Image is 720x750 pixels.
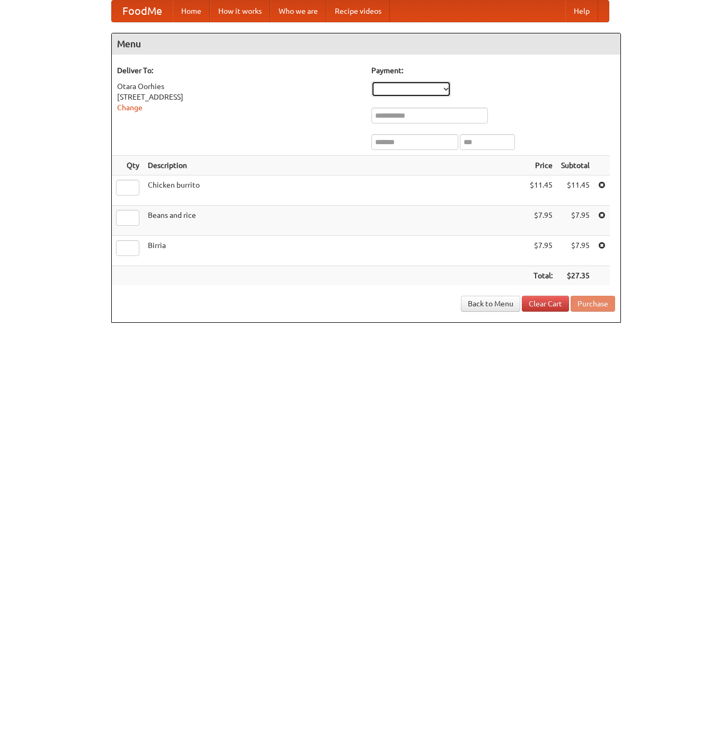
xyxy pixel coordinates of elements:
th: Subtotal [557,156,594,175]
a: Change [117,103,143,112]
a: Recipe videos [326,1,390,22]
h4: Menu [112,33,620,55]
td: $7.95 [526,206,557,236]
a: Help [565,1,598,22]
h5: Payment: [371,65,615,76]
td: $11.45 [526,175,557,206]
th: Price [526,156,557,175]
td: $7.95 [526,236,557,266]
td: Birria [144,236,526,266]
a: Back to Menu [461,296,520,312]
th: Description [144,156,526,175]
a: FoodMe [112,1,173,22]
th: $27.35 [557,266,594,286]
th: Qty [112,156,144,175]
h5: Deliver To: [117,65,361,76]
td: Chicken burrito [144,175,526,206]
td: $7.95 [557,206,594,236]
a: How it works [210,1,270,22]
th: Total: [526,266,557,286]
a: Who we are [270,1,326,22]
button: Purchase [571,296,615,312]
td: Beans and rice [144,206,526,236]
a: Clear Cart [522,296,569,312]
div: Otara Oorhies [117,81,361,92]
a: Home [173,1,210,22]
td: $11.45 [557,175,594,206]
div: [STREET_ADDRESS] [117,92,361,102]
td: $7.95 [557,236,594,266]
